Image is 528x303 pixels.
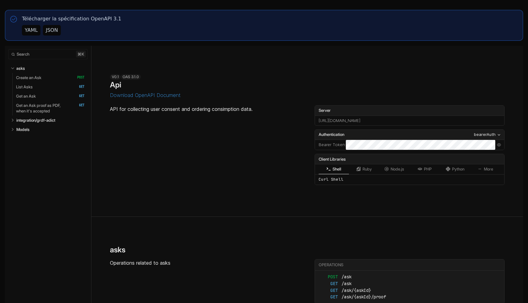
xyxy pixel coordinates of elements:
div: bearerAuth [474,132,496,138]
div: YAML [25,27,38,34]
span: POST [73,75,85,80]
span: /ask [342,274,361,280]
span: /ask/{askId}/proof [342,294,386,301]
p: Operations related to asks [110,259,300,267]
a: List Asks GET [16,82,85,91]
label: Bearer Token [319,142,345,148]
h1: Api [110,80,121,89]
span: POST [319,274,338,280]
div: Curl Shell [315,174,504,185]
p: Télécharger la spécification OpenAPI 3.1 [22,15,121,23]
span: GET [73,85,85,89]
a: asks [16,64,85,73]
p: asks [16,65,25,71]
span: Ruby [362,167,372,171]
a: Models [16,125,85,134]
div: JSON [46,27,58,34]
a: integration/grdf-adict [16,116,85,125]
p: Get an Ask [16,93,36,99]
div: : [315,140,346,150]
p: Get an Ask proof as PDF, when it's accepted [16,103,71,114]
a: Get an Ask proof as PDF, when it's accepted GET [16,101,85,116]
span: GET [319,287,338,294]
label: Server [315,106,504,116]
div: OAS 3.1.0 [121,74,141,80]
a: GET/ask/{askId}/proof [319,294,501,301]
span: /ask [342,280,361,287]
a: Create an Ask POST [16,73,85,82]
button: Download OpenAPI Document [110,92,181,98]
span: GET [319,294,338,301]
h2: asks [110,245,125,254]
a: Get an Ask GET [16,91,85,101]
span: GET [319,280,338,287]
span: Shell [333,167,341,171]
div: Client Libraries [315,154,504,164]
button: JSON [43,25,61,36]
span: GET [73,103,85,107]
span: Node.js [391,167,404,171]
span: /ask/{askId} [342,287,371,294]
p: Create an Ask [16,75,41,80]
span: GET [73,94,85,98]
p: List Asks [16,84,33,90]
span: PHP [424,167,432,171]
span: Authentication [319,132,344,138]
p: API for collecting user consent and ordering consimption data. [110,105,300,113]
div: Operations [319,262,503,268]
a: POST/ask [319,274,501,280]
a: GET/ask [319,280,501,287]
p: integration/grdf-adict [16,117,55,123]
span: Search [17,52,29,57]
a: GET/ask/{askId} [319,287,501,294]
div: v0.1 [110,74,121,80]
p: Models [16,127,30,132]
button: YAML [22,25,40,36]
div: [URL][DOMAIN_NAME] [315,116,504,126]
span: Python [452,167,464,171]
button: bearerAuth [472,131,503,138]
kbd: ⌘ k [76,51,86,57]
